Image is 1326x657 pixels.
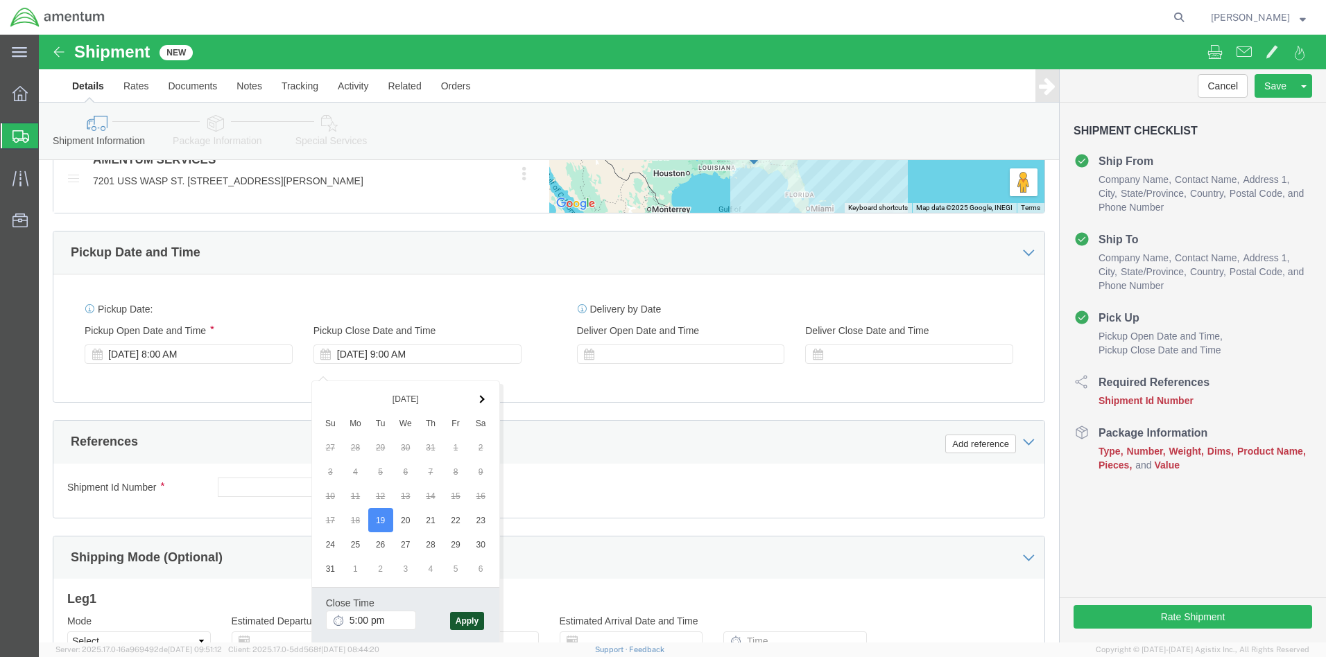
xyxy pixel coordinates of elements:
[1211,10,1290,25] span: Lovelle Maxwell
[1096,644,1309,656] span: Copyright © [DATE]-[DATE] Agistix Inc., All Rights Reserved
[228,645,379,654] span: Client: 2025.17.0-5dd568f
[39,35,1326,642] iframe: FS Legacy Container
[1210,9,1307,26] button: [PERSON_NAME]
[629,645,664,654] a: Feedback
[595,645,630,654] a: Support
[10,7,105,28] img: logo
[168,645,222,654] span: [DATE] 09:51:12
[321,645,379,654] span: [DATE] 08:44:20
[55,645,222,654] span: Server: 2025.17.0-16a969492de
